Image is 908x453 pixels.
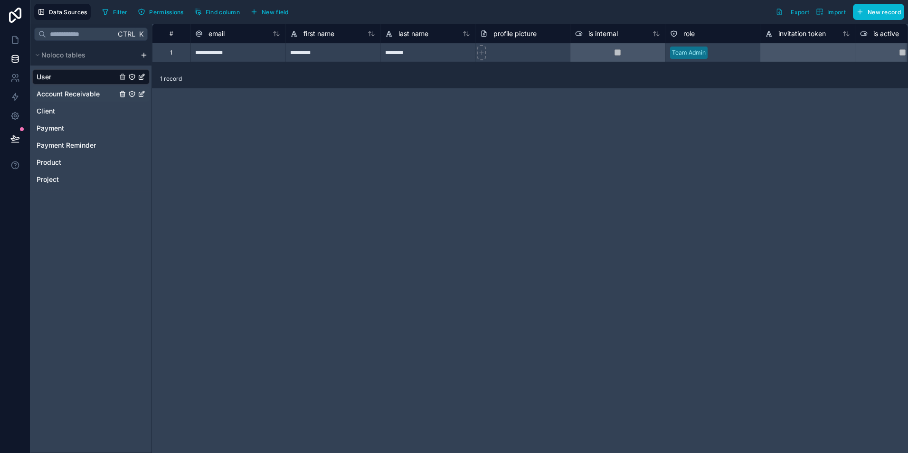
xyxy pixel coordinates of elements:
span: invitation token [778,29,826,38]
button: New record [853,4,904,20]
span: Find column [206,9,240,16]
button: Permissions [134,5,187,19]
button: Find column [191,5,243,19]
span: K [138,31,144,38]
span: Import [827,9,846,16]
span: is internal [588,29,618,38]
span: Ctrl [117,28,136,40]
div: 1 [170,49,172,57]
span: Export [791,9,809,16]
button: Import [813,4,849,20]
span: role [683,29,695,38]
span: Filter [113,9,128,16]
span: last name [398,29,428,38]
span: is active [873,29,899,38]
button: Filter [98,5,131,19]
span: email [208,29,225,38]
span: first name [303,29,334,38]
button: Export [772,4,813,20]
span: Data Sources [49,9,87,16]
span: New record [868,9,901,16]
button: Data Sources [34,4,91,20]
span: Permissions [149,9,183,16]
span: New field [262,9,289,16]
a: New record [849,4,904,20]
span: 1 record [160,75,182,83]
div: Team Admin [672,48,706,57]
span: profile picture [493,29,537,38]
div: # [160,30,183,37]
a: Permissions [134,5,190,19]
button: New field [247,5,292,19]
